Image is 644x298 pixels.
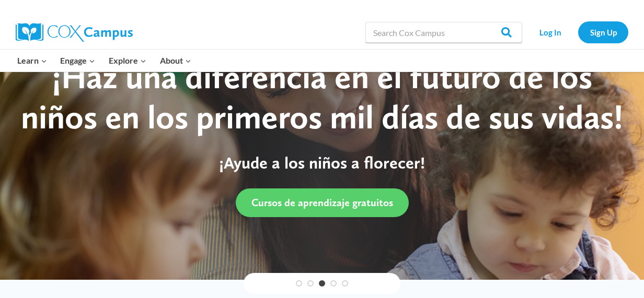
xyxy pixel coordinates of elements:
[102,50,153,71] button: Child menu of Explore
[365,22,522,43] input: Search Cox Campus
[319,280,325,287] a: 3
[10,50,54,71] button: Child menu of Learn
[16,23,133,42] img: Cox Campus
[10,50,198,71] nav: Primary Navigation
[330,280,337,287] a: 4
[21,57,623,137] div: ¡Haz una diferencia en el futuro de los niños en los primeros mil días de sus vidas!
[578,21,628,43] a: Sign Up
[236,188,409,217] a: Cursos de aprendizaje gratuitos
[307,280,314,287] a: 2
[342,280,348,287] a: 5
[527,21,573,43] a: Log In
[296,280,302,287] a: 1
[251,196,393,209] span: Cursos de aprendizaje gratuitos
[54,50,102,71] button: Child menu of Engage
[153,50,198,71] button: Child menu of About
[21,153,623,173] p: ¡Ayude a los niños a florecer!
[527,21,628,43] nav: Secondary Navigation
